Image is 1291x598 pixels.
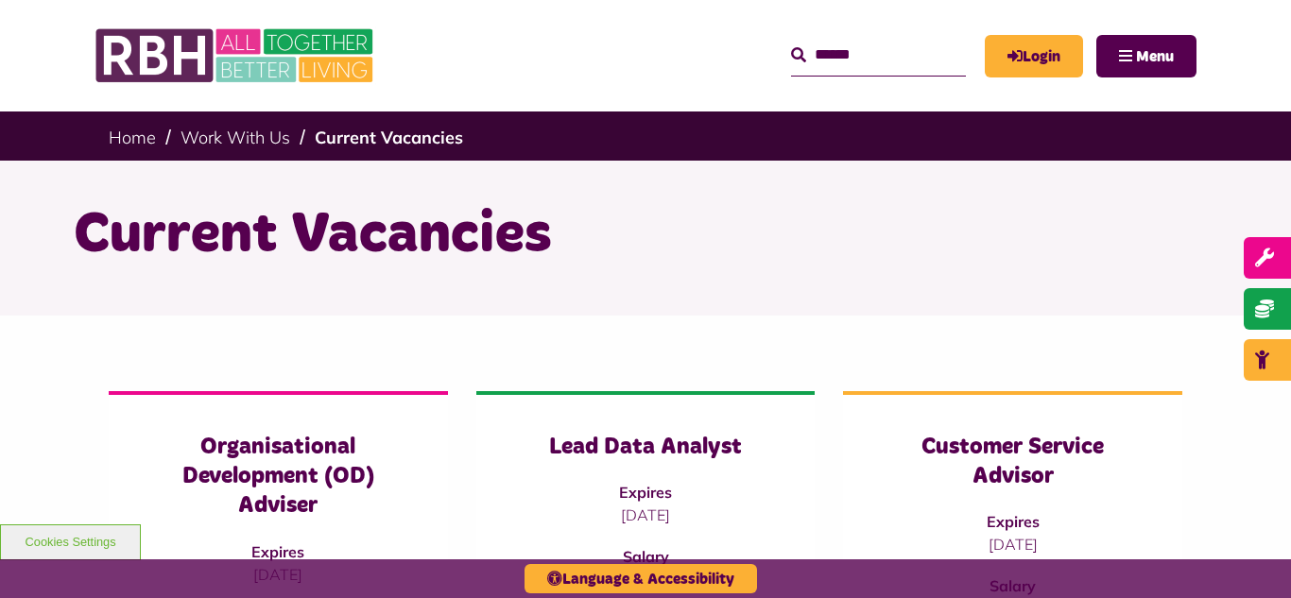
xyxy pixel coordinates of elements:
[525,564,757,593] button: Language & Accessibility
[95,19,378,93] img: RBH
[987,512,1040,531] strong: Expires
[181,127,290,148] a: Work With Us
[1136,49,1174,64] span: Menu
[74,198,1217,272] h1: Current Vacancies
[251,542,304,561] strong: Expires
[514,504,778,526] p: [DATE]
[619,483,672,502] strong: Expires
[146,433,410,521] h3: Organisational Development (OD) Adviser
[881,533,1145,555] p: [DATE]
[1096,35,1196,77] button: Navigation
[1206,513,1291,598] iframe: Netcall Web Assistant for live chat
[623,547,669,566] strong: Salary
[315,127,463,148] a: Current Vacancies
[514,433,778,462] h3: Lead Data Analyst
[109,127,156,148] a: Home
[985,35,1083,77] a: MyRBH
[881,433,1145,491] h3: Customer Service Advisor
